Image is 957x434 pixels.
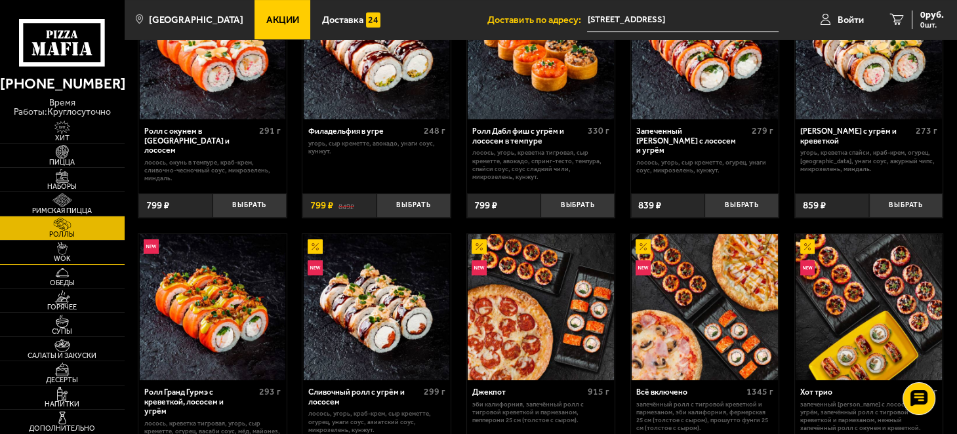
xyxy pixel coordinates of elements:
span: 291 г [259,125,281,136]
s: 849 ₽ [338,201,354,210]
p: лосось, окунь в темпуре, краб-крем, сливочно-чесночный соус, микрозелень, миндаль. [144,159,281,182]
p: Эби Калифорния, Запечённый ролл с тигровой креветкой и пармезаном, Пепперони 25 см (толстое с сыр... [472,401,609,424]
span: Доставить по адресу: [487,15,587,25]
span: 248 г [423,125,445,136]
img: Новинка [472,260,487,275]
img: Акционный [308,239,323,254]
img: Всё включено [632,234,778,380]
span: 330 г [588,125,609,136]
p: угорь, Сыр креметте, авокадо, унаги соус, кунжут. [308,140,445,155]
div: Ролл Гранд Гурмэ с креветкой, лососем и угрём [144,387,256,416]
div: Запеченный [PERSON_NAME] с лососем и угрём [636,127,748,155]
div: Хот трио [800,387,912,397]
img: Акционный [472,239,487,254]
p: лосось, угорь, краб-крем, Сыр креметте, огурец, унаги соус, азиатский соус, микрозелень, кунжут. [308,410,445,433]
p: лосось, угорь, Сыр креметте, огурец, унаги соус, микрозелень, кунжут. [636,159,773,174]
div: [PERSON_NAME] с угрём и креветкой [800,127,912,146]
img: Ролл Гранд Гурмэ с креветкой, лососем и угрём [140,234,286,380]
span: 859 ₽ [803,201,826,210]
img: Новинка [144,239,159,254]
span: Акции [266,15,299,25]
p: угорь, креветка спайси, краб-крем, огурец, [GEOGRAPHIC_DATA], унаги соус, ажурный чипс, микрозеле... [800,149,937,172]
img: Новинка [636,260,651,275]
span: Доставка [322,15,363,25]
div: Ролл Дабл фиш с угрём и лососем в темпуре [472,127,584,146]
button: Выбрать [377,193,451,218]
span: 839 ₽ [638,201,661,210]
span: 915 г [588,386,609,397]
button: Выбрать [540,193,615,218]
div: Ролл с окунем в [GEOGRAPHIC_DATA] и лососем [144,127,256,155]
p: Запеченный [PERSON_NAME] с лососем и угрём, Запечённый ролл с тигровой креветкой и пармезаном, Не... [800,401,937,433]
img: Новинка [800,260,815,275]
img: Джекпот [468,234,614,380]
span: 273 г [916,125,937,136]
a: АкционныйНовинкаДжекпот [467,234,615,380]
div: Джекпот [472,387,584,397]
span: Войти [838,15,864,25]
span: Ленинский проспект, 129 [587,8,779,32]
input: Ваш адрес доставки [587,8,779,32]
img: Новинка [308,260,323,275]
a: АкционныйНовинкаХот трио [795,234,943,380]
div: Сливочный ролл с угрём и лососем [308,387,420,406]
span: 1345 г [746,386,773,397]
div: Всё включено [636,387,743,397]
button: Выбрать [704,193,779,218]
a: НовинкаРолл Гранд Гурмэ с креветкой, лососем и угрём [138,234,286,380]
span: 279 г [752,125,773,136]
span: 299 г [423,386,445,397]
span: 799 ₽ [474,201,497,210]
span: 799 ₽ [310,201,333,210]
span: 0 руб. [920,10,944,20]
img: Сливочный ролл с угрём и лососем [304,234,450,380]
img: Акционный [636,239,651,254]
img: Акционный [800,239,815,254]
button: Выбрать [869,193,943,218]
a: АкционныйНовинкаСливочный ролл с угрём и лососем [302,234,450,380]
a: АкционныйНовинкаВсё включено [631,234,779,380]
p: Запечённый ролл с тигровой креветкой и пармезаном, Эби Калифорния, Фермерская 25 см (толстое с сы... [636,401,773,433]
div: Филадельфия в угре [308,127,420,136]
span: 0 шт. [920,21,944,29]
img: 15daf4d41897b9f0e9f617042186c801.svg [366,12,381,28]
span: 293 г [259,386,281,397]
button: Выбрать [213,193,287,218]
span: [GEOGRAPHIC_DATA] [149,15,243,25]
img: Хот трио [796,234,942,380]
span: 799 ₽ [146,201,169,210]
p: лосось, угорь, креветка тигровая, Сыр креметте, авокадо, спринг-тесто, темпура, спайси соус, соус... [472,149,609,181]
